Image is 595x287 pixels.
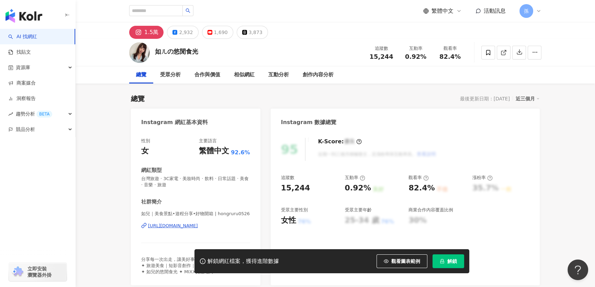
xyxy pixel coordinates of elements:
a: chrome extension立即安裝 瀏覽器外掛 [9,263,67,281]
img: KOL Avatar [129,42,150,63]
div: 最後更新日期：[DATE] [460,96,510,101]
a: 找貼文 [8,49,31,56]
div: 解鎖網紅檔案，獲得進階數據 [207,258,279,265]
div: 受眾主要年齡 [345,207,371,213]
div: 追蹤數 [281,175,294,181]
span: 孫 [524,7,529,15]
div: 受眾主要性別 [281,207,308,213]
span: 資源庫 [16,60,30,75]
button: 2,932 [167,26,198,39]
div: 觀看率 [437,45,463,52]
div: 互動分析 [268,71,289,79]
span: 活動訊息 [484,8,506,14]
div: 0.92% [345,183,371,194]
a: searchAI 找網紅 [8,33,37,40]
div: 互動率 [403,45,429,52]
div: 女 [141,146,149,156]
span: 繁體中文 [431,7,453,15]
button: 解鎖 [433,254,464,268]
a: 商案媒合 [8,80,36,87]
div: 漲粉率 [472,175,493,181]
span: 趨勢分析 [16,106,52,122]
button: 1.5萬 [129,26,164,39]
span: 82.4% [439,53,461,60]
div: 女性 [281,215,296,226]
span: 15,244 [369,53,393,60]
div: 相似網紅 [234,71,255,79]
div: 社群簡介 [141,198,162,206]
div: 2,932 [179,27,193,37]
div: 網紅類型 [141,167,162,174]
img: logo [5,9,42,23]
div: Instagram 網紅基本資料 [141,119,208,126]
span: 台灣旅遊 · 3C家電 · 美妝時尚 · 飲料 · 日常話題 · 美食 · 音樂 · 旅遊 [141,176,250,188]
span: 如兒｜美食景點•遊程分享•好物開箱 | hongruru0526 [141,211,250,217]
a: 洞察報告 [8,95,36,102]
div: 性別 [141,138,150,144]
div: 近三個月 [516,94,540,103]
span: 解鎖 [447,258,457,264]
div: 繁體中文 [199,146,229,156]
div: 總覽 [136,71,146,79]
button: 3,873 [237,26,268,39]
span: 觀看圖表範例 [391,258,420,264]
span: rise [8,112,13,117]
div: 創作內容分析 [303,71,334,79]
div: 1.5萬 [144,27,158,37]
div: 3,873 [249,27,262,37]
div: 合作與價值 [194,71,220,79]
div: [URL][DOMAIN_NAME] [148,223,198,229]
span: search [186,8,190,13]
span: 92.6% [231,149,250,156]
button: 1,690 [202,26,233,39]
div: Instagram 數據總覽 [281,119,337,126]
img: chrome extension [11,266,24,277]
div: 82.4% [408,183,435,194]
div: 主要語言 [199,138,217,144]
div: 總覽 [131,94,145,103]
button: 觀看圖表範例 [377,254,427,268]
div: K-Score : [318,138,362,145]
div: 受眾分析 [160,71,181,79]
div: BETA [36,111,52,118]
div: 觀看率 [408,175,429,181]
a: [URL][DOMAIN_NAME] [141,223,250,229]
span: 0.92% [405,53,426,60]
div: 15,244 [281,183,310,194]
span: 立即安裝 瀏覽器外掛 [27,266,52,278]
span: lock [440,259,445,264]
div: 互動率 [345,175,365,181]
div: 如ㄦの悠閒食光 [155,47,198,56]
div: 商業合作內容覆蓋比例 [408,207,453,213]
div: 追蹤數 [368,45,394,52]
div: 1,690 [214,27,228,37]
span: 競品分析 [16,122,35,137]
